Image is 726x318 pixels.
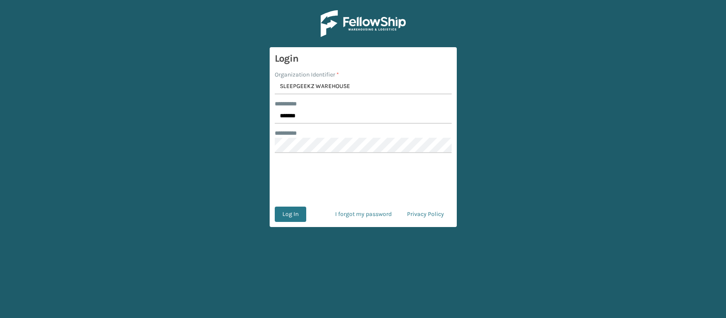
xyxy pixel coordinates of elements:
[299,163,428,196] iframe: reCAPTCHA
[321,10,406,37] img: Logo
[399,207,452,222] a: Privacy Policy
[275,207,306,222] button: Log In
[275,52,452,65] h3: Login
[275,70,339,79] label: Organization Identifier
[327,207,399,222] a: I forgot my password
